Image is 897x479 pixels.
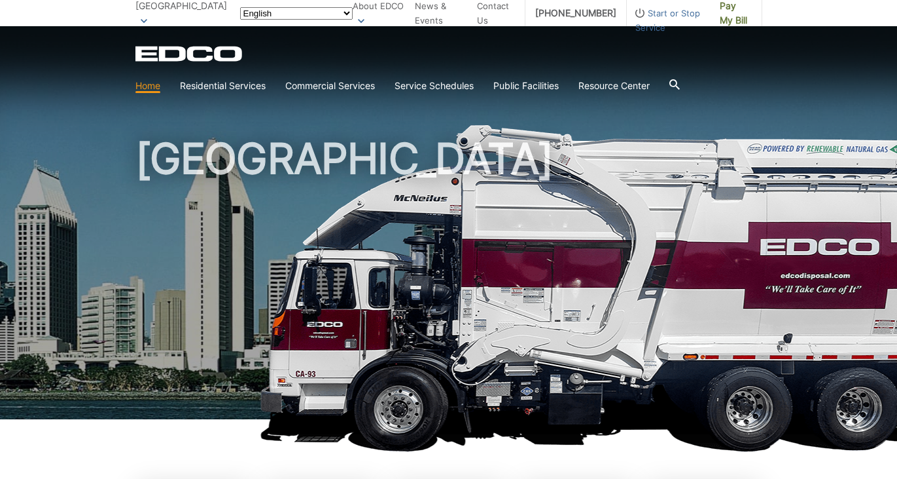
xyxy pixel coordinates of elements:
a: Home [135,79,160,93]
a: Residential Services [180,79,266,93]
h1: [GEOGRAPHIC_DATA] [135,138,762,425]
a: Commercial Services [285,79,375,93]
a: Service Schedules [395,79,474,93]
a: Public Facilities [493,79,559,93]
select: Select a language [240,7,353,20]
a: Resource Center [578,79,650,93]
a: EDCD logo. Return to the homepage. [135,46,244,62]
